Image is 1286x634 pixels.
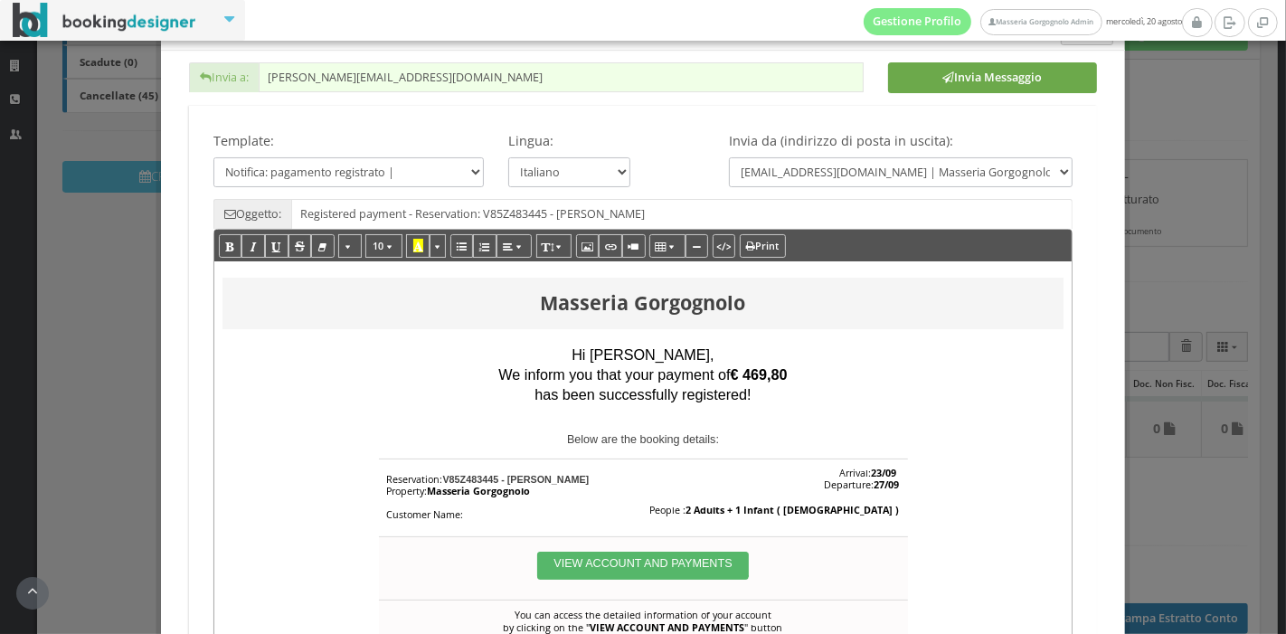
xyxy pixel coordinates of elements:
[888,62,1097,93] button: Invia Messaggio
[686,503,900,516] span: 2 Adults + 1 Infant ( [DEMOGRAPHIC_DATA] )
[567,433,719,446] span: Below are the booking details:
[387,609,900,621] div: You can access the detailed information of your account
[553,557,732,570] span: VIEW ACCOUNT AND PAYMENTS
[537,552,748,580] a: VIEW ACCOUNT AND PAYMENTS
[729,133,1073,148] h4: Invia da (indirizzo di posta in uscita):
[443,474,590,485] span: V85Z483445 - [PERSON_NAME]
[731,366,788,383] b: € 469,80
[980,9,1102,35] a: Masseria Gorgognolo Admin
[428,484,531,497] span: Masseria Gorgognolo
[872,466,897,479] span: 23/09
[508,133,631,148] h4: Lingua:
[864,8,972,35] a: Gestione Profilo
[740,234,786,258] button: Print
[591,620,745,634] b: VIEW ACCOUNT AND PAYMENTS
[387,621,900,634] div: by clicking on the " " button
[387,507,464,521] span: Customer Name:
[864,8,1182,35] span: mercoledì, 20 agosto
[213,133,483,148] h4: Template:
[498,366,787,383] span: We inform you that your payment of
[534,386,751,402] span: has been successfully registered!
[875,478,900,491] span: 27/09
[541,289,746,316] b: Masseria Gorgognolo
[13,3,196,38] img: BookingDesigner.com
[825,466,900,492] span: Arrival: Departure:
[572,346,714,363] span: Hi [PERSON_NAME],
[650,503,900,516] span: People :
